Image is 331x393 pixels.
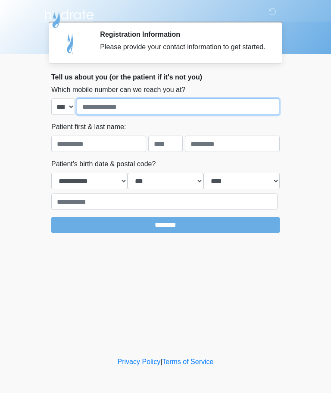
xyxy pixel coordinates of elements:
[162,358,213,365] a: Terms of Service
[58,30,84,56] img: Agent Avatar
[51,159,156,169] label: Patient's birth date & postal code?
[160,358,162,365] a: |
[51,73,280,81] h2: Tell us about you (or the patient if it's not you)
[51,122,126,132] label: Patient first & last name:
[43,6,95,29] img: Hydrate IV Bar - Arcadia Logo
[118,358,161,365] a: Privacy Policy
[51,85,185,95] label: Which mobile number can we reach you at?
[100,42,267,52] div: Please provide your contact information to get started.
